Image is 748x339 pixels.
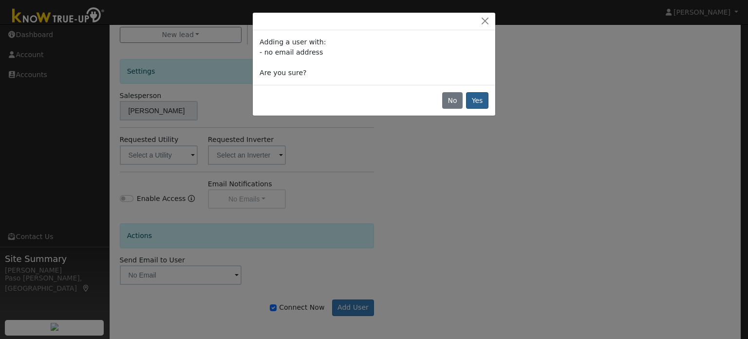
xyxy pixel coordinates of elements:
span: - no email address [260,48,323,56]
button: Yes [466,92,488,109]
button: Close [478,16,492,26]
button: No [442,92,463,109]
span: Are you sure? [260,69,306,77]
span: Adding a user with: [260,38,326,46]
